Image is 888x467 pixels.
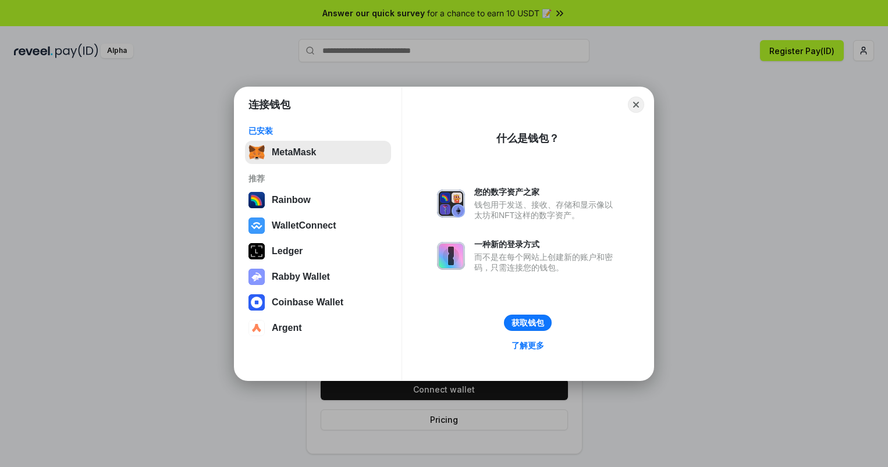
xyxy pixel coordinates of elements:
img: svg+xml,%3Csvg%20width%3D%2228%22%20height%3D%2228%22%20viewBox%3D%220%200%2028%2028%22%20fill%3D... [248,320,265,336]
img: svg+xml,%3Csvg%20xmlns%3D%22http%3A%2F%2Fwww.w3.org%2F2000%2Fsvg%22%20fill%3D%22none%22%20viewBox... [437,190,465,218]
div: 推荐 [248,173,388,184]
div: Coinbase Wallet [272,297,343,308]
div: 已安装 [248,126,388,136]
div: 获取钱包 [512,318,544,328]
div: 了解更多 [512,340,544,351]
img: svg+xml,%3Csvg%20fill%3D%22none%22%20height%3D%2233%22%20viewBox%3D%220%200%2035%2033%22%20width%... [248,144,265,161]
img: svg+xml,%3Csvg%20width%3D%2228%22%20height%3D%2228%22%20viewBox%3D%220%200%2028%2028%22%20fill%3D... [248,294,265,311]
div: Rainbow [272,195,311,205]
button: Ledger [245,240,391,263]
a: 了解更多 [505,338,551,353]
button: Close [628,97,644,113]
div: 一种新的登录方式 [474,239,619,249]
img: svg+xml,%3Csvg%20xmlns%3D%22http%3A%2F%2Fwww.w3.org%2F2000%2Fsvg%22%20width%3D%2228%22%20height%3... [248,243,265,259]
div: 您的数字资产之家 [474,187,619,197]
button: Argent [245,316,391,340]
div: 钱包用于发送、接收、存储和显示像以太坊和NFT这样的数字资产。 [474,199,619,220]
div: 而不是在每个网站上创建新的账户和密码，只需连接您的钱包。 [474,252,619,273]
button: Rainbow [245,188,391,212]
button: MetaMask [245,141,391,164]
button: Coinbase Wallet [245,291,391,314]
div: Argent [272,323,302,333]
div: Rabby Wallet [272,272,330,282]
img: svg+xml,%3Csvg%20xmlns%3D%22http%3A%2F%2Fwww.w3.org%2F2000%2Fsvg%22%20fill%3D%22none%22%20viewBox... [248,269,265,285]
h1: 连接钱包 [248,98,290,112]
div: MetaMask [272,147,316,158]
div: Ledger [272,246,303,256]
div: WalletConnect [272,220,336,231]
button: WalletConnect [245,214,391,237]
img: svg+xml,%3Csvg%20width%3D%22120%22%20height%3D%22120%22%20viewBox%3D%220%200%20120%20120%22%20fil... [248,192,265,208]
img: svg+xml,%3Csvg%20xmlns%3D%22http%3A%2F%2Fwww.w3.org%2F2000%2Fsvg%22%20fill%3D%22none%22%20viewBox... [437,242,465,270]
button: Rabby Wallet [245,265,391,288]
div: 什么是钱包？ [496,131,559,145]
button: 获取钱包 [504,315,552,331]
img: svg+xml,%3Csvg%20width%3D%2228%22%20height%3D%2228%22%20viewBox%3D%220%200%2028%2028%22%20fill%3D... [248,218,265,234]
